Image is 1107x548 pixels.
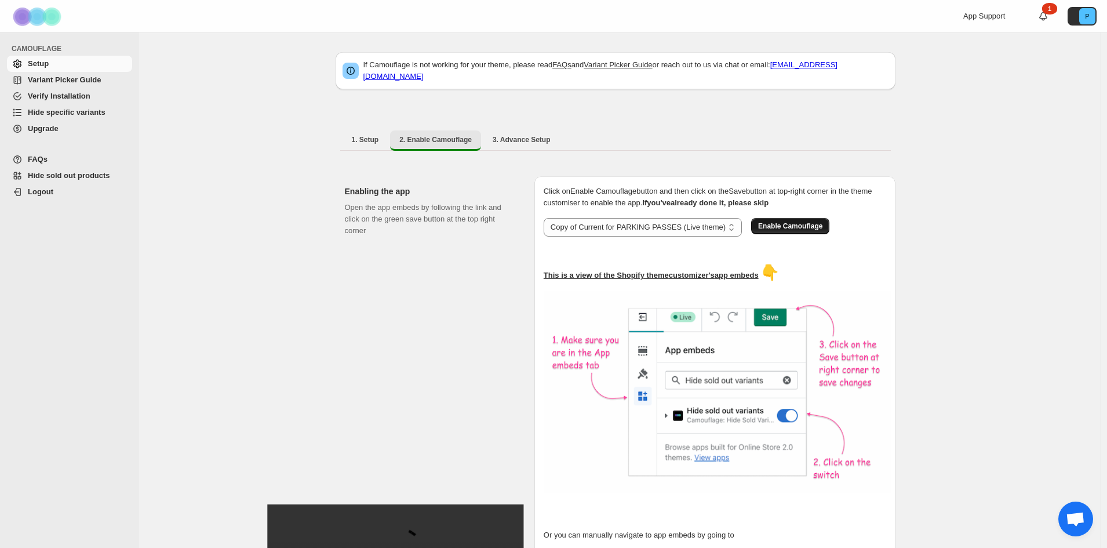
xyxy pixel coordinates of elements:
[544,186,886,209] p: Click on Enable Camouflage button and then click on the Save button at top-right corner in the th...
[751,218,829,234] button: Enable Camouflage
[28,171,110,180] span: Hide sold out products
[363,59,888,82] p: If Camouflage is not working for your theme, please read and or reach out to us via chat or email:
[28,108,105,117] span: Hide specific variants
[7,88,132,104] a: Verify Installation
[28,155,48,164] span: FAQs
[345,186,516,197] h2: Enabling the app
[760,264,779,281] span: 👇
[28,92,90,100] span: Verify Installation
[7,151,132,168] a: FAQs
[28,187,53,196] span: Logout
[7,56,132,72] a: Setup
[7,72,132,88] a: Variant Picker Guide
[7,104,132,121] a: Hide specific variants
[1068,7,1097,26] button: Avatar with initials P
[544,529,886,541] p: Or you can manually navigate to app embeds by going to
[12,44,133,53] span: CAMOUFLAGE
[28,59,49,68] span: Setup
[751,222,829,230] a: Enable Camouflage
[1037,10,1049,22] a: 1
[352,135,379,144] span: 1. Setup
[544,271,759,280] u: This is a view of the Shopify theme customizer's app embeds
[1085,13,1089,20] text: P
[552,60,571,69] a: FAQs
[544,291,891,493] img: camouflage-enable
[584,60,652,69] a: Variant Picker Guide
[7,168,132,184] a: Hide sold out products
[758,222,822,231] span: Enable Camouflage
[493,135,551,144] span: 3. Advance Setup
[1058,502,1093,536] a: Open chat
[7,121,132,137] a: Upgrade
[1042,3,1057,14] div: 1
[399,135,472,144] span: 2. Enable Camouflage
[28,124,59,133] span: Upgrade
[9,1,67,32] img: Camouflage
[1079,8,1095,24] span: Avatar with initials P
[642,198,769,207] b: If you've already done it, please skip
[28,75,101,84] span: Variant Picker Guide
[963,12,1005,20] span: App Support
[7,184,132,200] a: Logout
